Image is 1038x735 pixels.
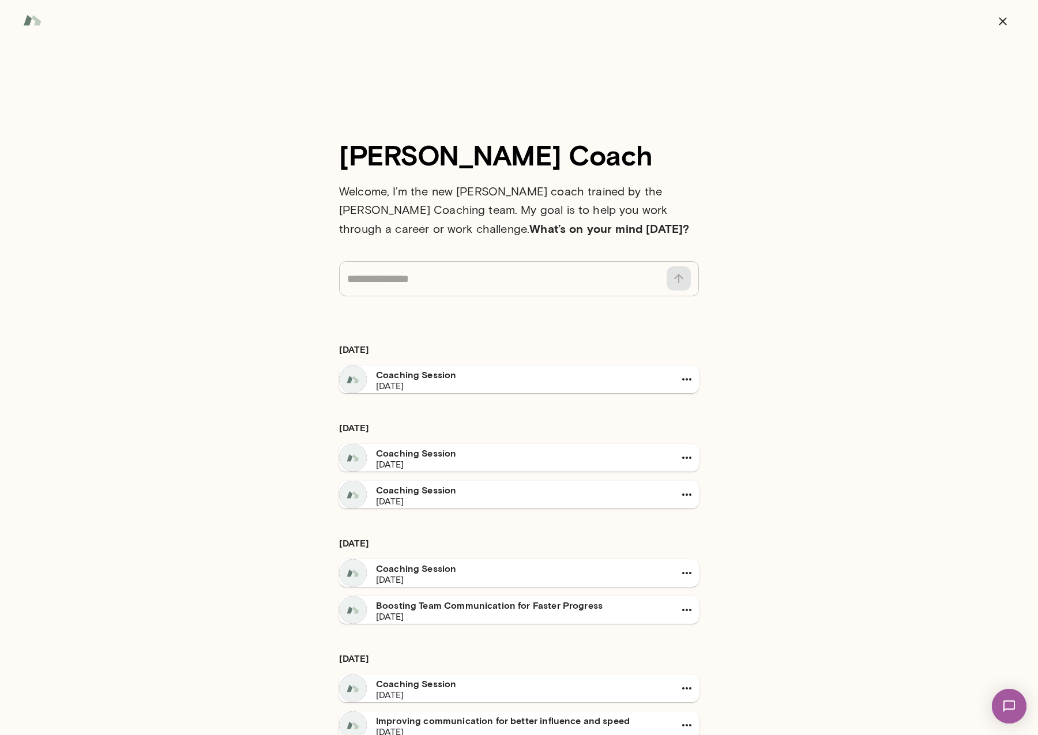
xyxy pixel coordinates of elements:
[23,9,42,31] img: Mento
[339,481,699,508] a: Coaching Session[DATE]
[376,689,404,700] span: [DATE]
[376,368,665,382] h6: Coaching Session
[339,674,699,702] a: Coaching Session[DATE]
[339,365,699,393] a: Coaching Session[DATE]
[376,380,404,391] span: [DATE]
[339,444,699,472] a: Coaching Session[DATE]
[339,182,699,238] h6: Welcome, I’m the new [PERSON_NAME] coach trained by the [PERSON_NAME] Coaching team. My goal is t...
[339,536,699,550] h6: [DATE]
[529,221,689,235] b: What’s on your mind [DATE]?
[339,559,699,587] a: Coaching Session[DATE]
[339,421,699,435] h6: [DATE]
[376,561,665,575] h6: Coaching Session
[376,574,404,585] span: [DATE]
[376,496,404,507] span: [DATE]
[339,596,699,624] a: Boosting Team Communication for Faster Progress[DATE]
[376,446,665,460] h6: Coaching Session
[376,677,665,691] h6: Coaching Session
[376,598,665,612] h6: Boosting Team Communication for Faster Progress
[339,342,699,356] h6: [DATE]
[376,483,665,497] h6: Coaching Session
[339,651,699,665] h6: [DATE]
[376,714,665,728] h6: Improving communication for better influence and speed
[376,611,404,622] span: [DATE]
[376,459,404,470] span: [DATE]
[339,138,699,171] h3: [PERSON_NAME] Coach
